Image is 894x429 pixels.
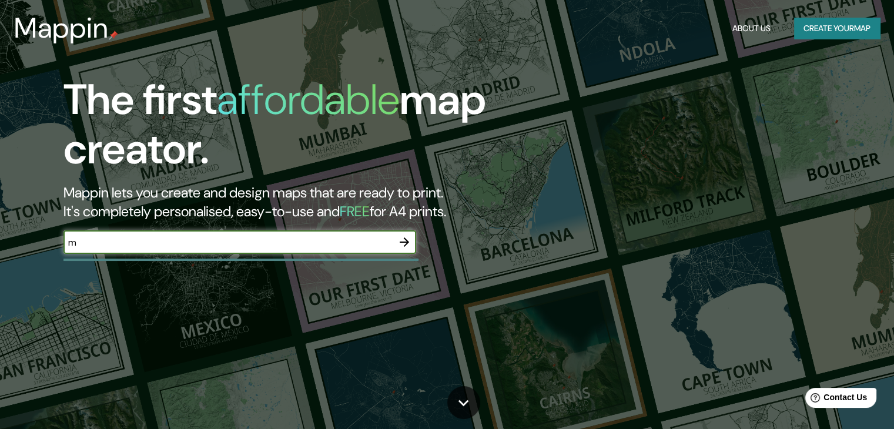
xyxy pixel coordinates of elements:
[14,12,109,45] h3: Mappin
[109,31,118,40] img: mappin-pin
[63,236,393,249] input: Choose your favourite place
[217,72,400,127] h1: affordable
[63,183,511,221] h2: Mappin lets you create and design maps that are ready to print. It's completely personalised, eas...
[794,18,880,39] button: Create yourmap
[789,383,881,416] iframe: Help widget launcher
[63,75,511,183] h1: The first map creator.
[728,18,775,39] button: About Us
[340,202,370,220] h5: FREE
